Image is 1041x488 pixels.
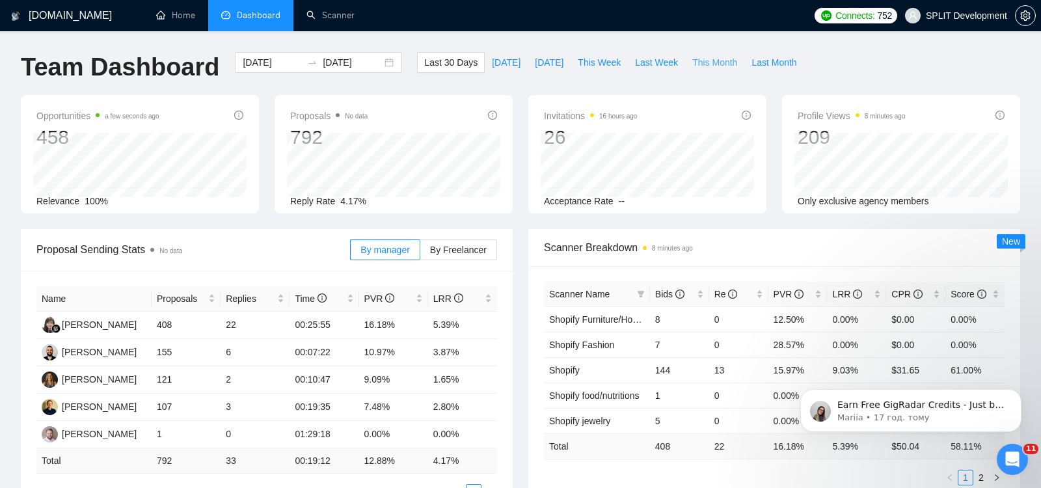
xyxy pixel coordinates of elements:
span: This Week [578,55,621,70]
button: setting [1015,5,1036,26]
input: End date [323,55,382,70]
td: 9.09% [359,366,428,394]
span: info-circle [675,290,684,299]
td: 2.80% [428,394,497,421]
td: 33 [221,448,290,474]
span: info-circle [385,293,394,303]
a: BC[PERSON_NAME] [42,346,137,357]
span: info-circle [454,293,463,303]
span: swap-right [307,57,318,68]
button: Last 30 Days [417,52,485,73]
span: 100% [85,196,108,206]
span: info-circle [234,111,243,120]
a: OB[PERSON_NAME] [42,428,137,439]
button: This Month [685,52,744,73]
span: info-circle [913,290,923,299]
span: right [993,474,1001,481]
span: info-circle [318,293,327,303]
span: filter [637,290,645,298]
span: LRR [433,293,463,304]
a: Shopify jewelry [549,416,610,426]
td: 15.97% [768,357,828,383]
button: This Week [571,52,628,73]
span: Relevance [36,196,79,206]
span: info-circle [728,290,737,299]
span: LRR [832,289,862,299]
td: Total [544,433,650,459]
span: [DATE] [535,55,563,70]
span: dashboard [221,10,230,20]
span: info-circle [742,111,751,120]
span: Last 30 Days [424,55,478,70]
span: user [908,11,917,20]
td: 2 [221,366,290,394]
span: Acceptance Rate [544,196,614,206]
td: 00:10:47 [290,366,358,394]
td: 0.00% [768,383,828,408]
span: Profile Views [798,108,906,124]
th: Proposals [152,286,221,312]
td: 3.87% [428,339,497,366]
td: 7.48% [359,394,428,421]
td: 792 [152,448,221,474]
span: Dashboard [237,10,280,21]
td: 1 [650,383,709,408]
span: filter [634,284,647,304]
span: 4.17% [340,196,366,206]
li: 2 [973,470,989,485]
span: By Freelancer [430,245,487,255]
td: $0.00 [886,306,945,332]
td: 12.88 % [359,448,428,474]
img: BC [42,344,58,360]
span: Bids [655,289,684,299]
button: [DATE] [528,52,571,73]
button: Last Week [628,52,685,73]
div: 458 [36,125,159,150]
div: [PERSON_NAME] [62,345,137,359]
a: Shopify Fashion [549,340,614,350]
div: [PERSON_NAME] [62,318,137,332]
td: 107 [152,394,221,421]
td: 0.00% [768,408,828,433]
td: 0 [709,408,768,433]
span: PVR [364,293,395,304]
a: setting [1015,10,1036,21]
span: info-circle [853,290,862,299]
img: logo [11,6,20,27]
span: info-circle [794,290,804,299]
td: 0 [709,383,768,408]
span: No data [159,247,182,254]
td: 12.50% [768,306,828,332]
a: 1 [958,470,973,485]
img: gigradar-bm.png [51,324,61,333]
span: Proposals [157,291,206,306]
span: Connects: [835,8,874,23]
td: 22 [709,433,768,459]
span: Replies [226,291,275,306]
td: 00:07:22 [290,339,358,366]
td: 1 [152,421,221,448]
span: Time [295,293,326,304]
span: Reply Rate [290,196,335,206]
td: 16.18% [359,312,428,339]
td: 61.00% [945,357,1005,383]
td: $0.00 [886,332,945,357]
td: 8 [650,306,709,332]
td: $31.65 [886,357,945,383]
td: 408 [650,433,709,459]
button: [DATE] [485,52,528,73]
td: 155 [152,339,221,366]
td: 7 [650,332,709,357]
span: Last Month [751,55,796,70]
td: 00:25:55 [290,312,358,339]
a: 2 [974,470,988,485]
a: Shopify Furniture/Home decore [549,314,676,325]
td: 408 [152,312,221,339]
li: Previous Page [942,470,958,485]
td: 9.03% [827,357,886,383]
iframe: Intercom notifications повідомлення [781,362,1041,453]
span: Invitations [544,108,637,124]
td: 1.65% [428,366,497,394]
